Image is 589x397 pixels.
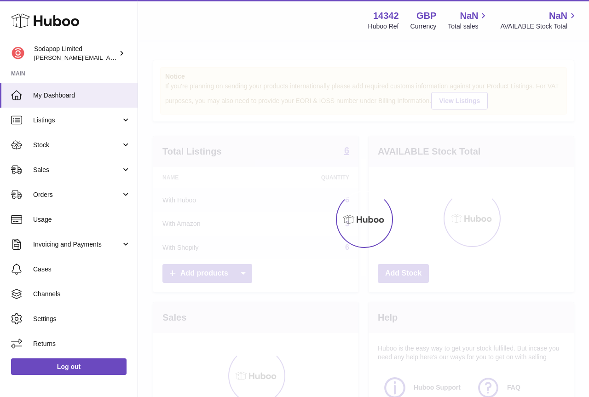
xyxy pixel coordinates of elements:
[33,141,121,150] span: Stock
[33,91,131,100] span: My Dashboard
[33,116,121,125] span: Listings
[33,166,121,174] span: Sales
[33,190,121,199] span: Orders
[34,45,117,62] div: Sodapop Limited
[500,10,578,31] a: NaN AVAILABLE Stock Total
[11,358,127,375] a: Log out
[549,10,567,22] span: NaN
[33,215,131,224] span: Usage
[33,290,131,299] span: Channels
[410,22,437,31] div: Currency
[448,22,489,31] span: Total sales
[33,240,121,249] span: Invoicing and Payments
[448,10,489,31] a: NaN Total sales
[368,22,399,31] div: Huboo Ref
[500,22,578,31] span: AVAILABLE Stock Total
[11,46,25,60] img: david@sodapop-audio.co.uk
[33,339,131,348] span: Returns
[416,10,436,22] strong: GBP
[33,265,131,274] span: Cases
[33,315,131,323] span: Settings
[460,10,478,22] span: NaN
[373,10,399,22] strong: 14342
[34,54,185,61] span: [PERSON_NAME][EMAIL_ADDRESS][DOMAIN_NAME]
